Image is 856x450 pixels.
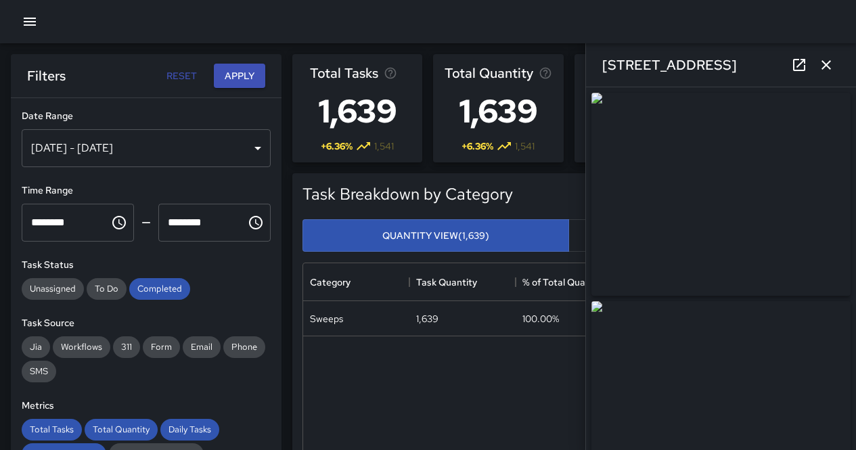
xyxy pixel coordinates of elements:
span: 311 [113,341,140,353]
span: Completed [129,283,190,294]
span: Total Quantity [85,424,158,435]
span: Phone [223,341,265,353]
h6: Task Source [22,316,271,331]
h6: Task Status [22,258,271,273]
span: Form [143,341,180,353]
span: To Do [87,283,127,294]
div: 100.00% [522,312,559,325]
div: Form [143,336,180,358]
div: Unassigned [22,278,84,300]
h6: Metrics [22,399,271,413]
span: 1,541 [374,139,394,153]
div: Total Tasks [22,419,82,441]
span: Daily Tasks [160,424,219,435]
div: Task Quantity [409,263,516,301]
div: Sweeps [310,312,343,325]
span: Workflows [53,341,110,353]
span: Unassigned [22,283,84,294]
div: Daily Tasks [160,419,219,441]
div: Workflows [53,336,110,358]
div: Completed [129,278,190,300]
h3: 1,639 [310,84,405,138]
div: 311 [113,336,140,358]
div: Phone [223,336,265,358]
button: Tasks View(1,639) [568,219,835,252]
span: + 6.36 % [461,139,493,153]
span: Jia [22,341,50,353]
h6: Time Range [22,183,271,198]
div: Category [310,263,351,301]
button: Apply [214,64,265,89]
div: Email [183,336,221,358]
span: 1,541 [515,139,535,153]
span: SMS [22,365,56,377]
div: Total Quantity [85,419,158,441]
h5: Task Breakdown by Category [302,183,513,205]
div: SMS [22,361,56,382]
span: Email [183,341,221,353]
h3: 1,639 [445,84,552,138]
button: Reset [160,64,203,89]
span: Total Tasks [310,62,378,84]
div: % of Total Quantity [516,263,622,301]
button: Choose time, selected time is 12:00 AM [106,209,133,236]
h6: Date Range [22,109,271,124]
div: Category [303,263,409,301]
div: [DATE] - [DATE] [22,129,271,167]
div: Task Quantity [416,263,477,301]
button: Quantity View(1,639) [302,219,569,252]
span: + 6.36 % [321,139,353,153]
svg: Total number of tasks in the selected period, compared to the previous period. [384,66,397,80]
h6: Filters [27,65,66,87]
span: Total Quantity [445,62,533,84]
span: Total Tasks [22,424,82,435]
svg: Total task quantity in the selected period, compared to the previous period. [539,66,552,80]
div: % of Total Quantity [522,263,606,301]
div: 1,639 [416,312,438,325]
button: Choose time, selected time is 11:59 PM [242,209,269,236]
div: To Do [87,278,127,300]
div: Jia [22,336,50,358]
